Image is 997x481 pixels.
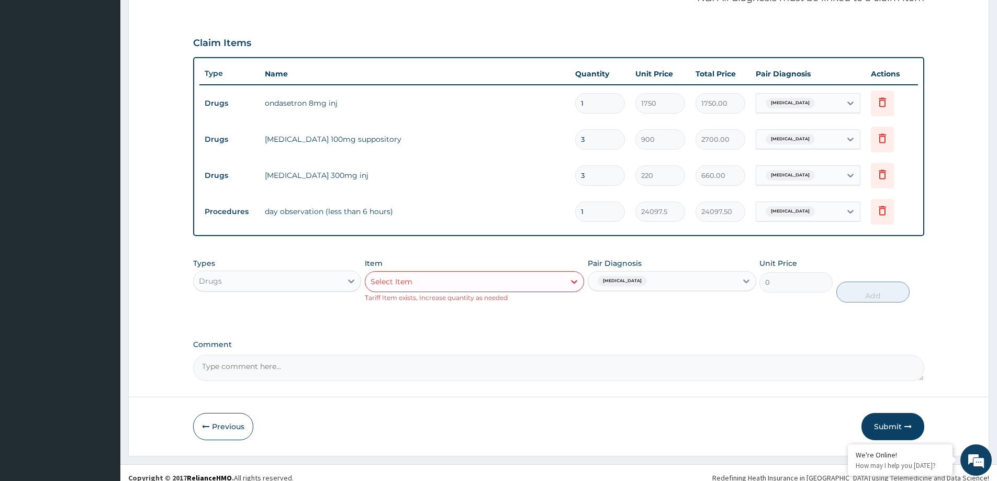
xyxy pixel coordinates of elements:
[199,276,222,286] div: Drugs
[836,282,910,303] button: Add
[588,258,642,269] label: Pair Diagnosis
[199,130,260,149] td: Drugs
[856,450,945,460] div: We're Online!
[365,294,508,301] small: Tariff Item exists, Increase quantity as needed
[856,461,945,470] p: How may I help you today?
[199,202,260,221] td: Procedures
[260,201,570,222] td: day observation (less than 6 hours)
[61,132,144,238] span: We're online!
[260,63,570,84] th: Name
[199,166,260,185] td: Drugs
[365,258,383,269] label: Item
[690,63,750,84] th: Total Price
[260,165,570,186] td: [MEDICAL_DATA] 300mg inj
[759,258,797,269] label: Unit Price
[199,94,260,113] td: Drugs
[866,63,918,84] th: Actions
[193,413,253,440] button: Previous
[861,413,924,440] button: Submit
[630,63,690,84] th: Unit Price
[54,59,176,72] div: Chat with us now
[570,63,630,84] th: Quantity
[19,52,42,79] img: d_794563401_company_1708531726252_794563401
[766,134,815,144] span: [MEDICAL_DATA]
[766,170,815,181] span: [MEDICAL_DATA]
[260,129,570,150] td: [MEDICAL_DATA] 100mg suppository
[193,38,251,49] h3: Claim Items
[5,286,199,322] textarea: Type your message and hit 'Enter'
[260,93,570,114] td: ondasetron 8mg inj
[172,5,197,30] div: Minimize live chat window
[193,259,215,268] label: Types
[766,206,815,217] span: [MEDICAL_DATA]
[750,63,866,84] th: Pair Diagnosis
[766,98,815,108] span: [MEDICAL_DATA]
[199,64,260,83] th: Type
[598,276,647,286] span: [MEDICAL_DATA]
[193,340,924,349] label: Comment
[371,276,412,287] div: Select Item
